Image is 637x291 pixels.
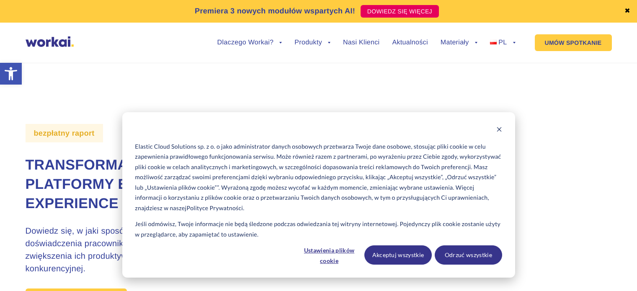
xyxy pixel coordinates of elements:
[496,125,502,136] button: Dismiss cookie banner
[135,219,502,239] p: Jeśli odmówisz, Twoje informacje nie będą śledzone podczas odwiedzania tej witryny internetowej. ...
[343,39,379,46] a: Nasi Klienci
[122,112,515,278] div: Cookie banner
[297,245,361,265] button: Ustawienia plików cookie
[624,8,630,15] a: ✖
[26,124,103,142] label: bezpłatny raport
[361,5,439,18] a: DOWIEDZ SIĘ WIĘCEJ
[441,39,477,46] a: Materiały
[195,5,355,17] p: Premiera 3 nowych modułów wspartych AI!
[498,39,507,46] span: PL
[217,39,282,46] a: Dlaczego Workai?
[26,156,295,214] h1: Transformacja Miejsca Pracy: Platformy Employee Experience
[135,142,502,214] p: Elastic Cloud Solutions sp. z o. o jako administrator danych osobowych przetwarza Twoje dane osob...
[435,245,502,265] button: Odrzuć wszystkie
[535,34,612,51] a: UMÓW SPOTKANIE
[26,225,295,275] h3: Dowiedz się, w jaki sposób technologia i AI wpływają na doświadczenia pracowników w organizacji, ...
[392,39,428,46] a: Aktualności
[187,203,245,214] a: Polityce Prywatności.
[294,39,330,46] a: Produkty
[364,245,432,265] button: Akceptuj wszystkie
